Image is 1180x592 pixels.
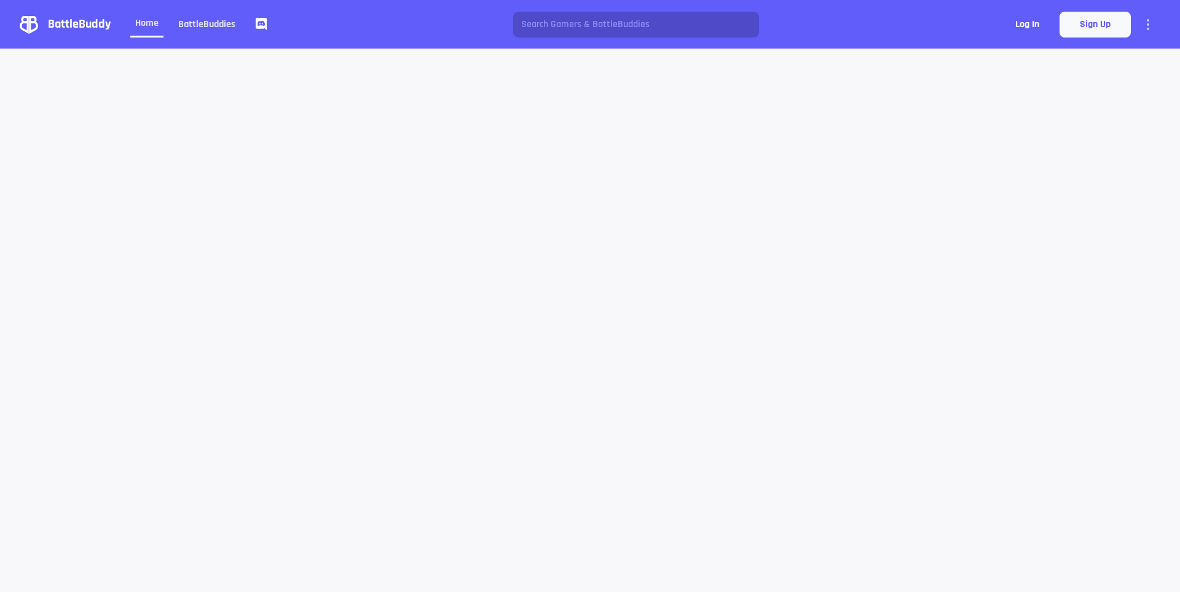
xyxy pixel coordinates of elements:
[173,12,240,37] a: BattleBuddies
[1060,12,1131,37] button: Sign Up
[995,12,1060,37] button: Log In
[255,18,267,30] img: discord.svg
[513,12,759,37] input: Search Gamers & BattleBuddies
[20,15,111,33] a: BattleBuddy
[130,11,163,37] a: Home
[48,16,111,32] b: BattleBuddy
[20,16,38,34] img: logo.svg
